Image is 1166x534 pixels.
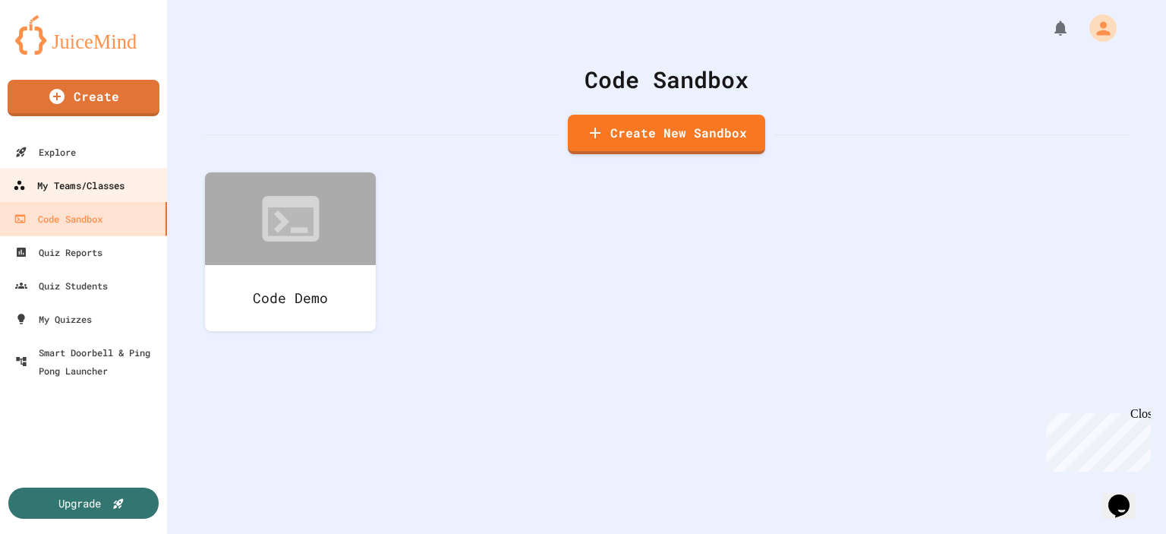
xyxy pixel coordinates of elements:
iframe: chat widget [1102,473,1151,519]
div: Code Sandbox [14,210,102,228]
div: Upgrade [58,495,101,511]
div: My Notifications [1023,15,1073,41]
div: Code Demo [205,265,376,331]
a: Create [8,80,159,116]
div: Smart Doorbell & Ping Pong Launcher [15,343,161,380]
div: My Quizzes [15,310,92,328]
div: Explore [15,143,76,161]
div: My Teams/Classes [13,176,124,195]
iframe: chat widget [1040,407,1151,472]
div: Chat with us now!Close [6,6,105,96]
div: Quiz Reports [15,243,102,261]
div: Quiz Students [15,276,108,295]
a: Code Demo [205,172,376,331]
img: logo-orange.svg [15,15,152,55]
div: Code Sandbox [205,62,1128,96]
a: Create New Sandbox [568,115,765,154]
div: My Account [1073,11,1120,46]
